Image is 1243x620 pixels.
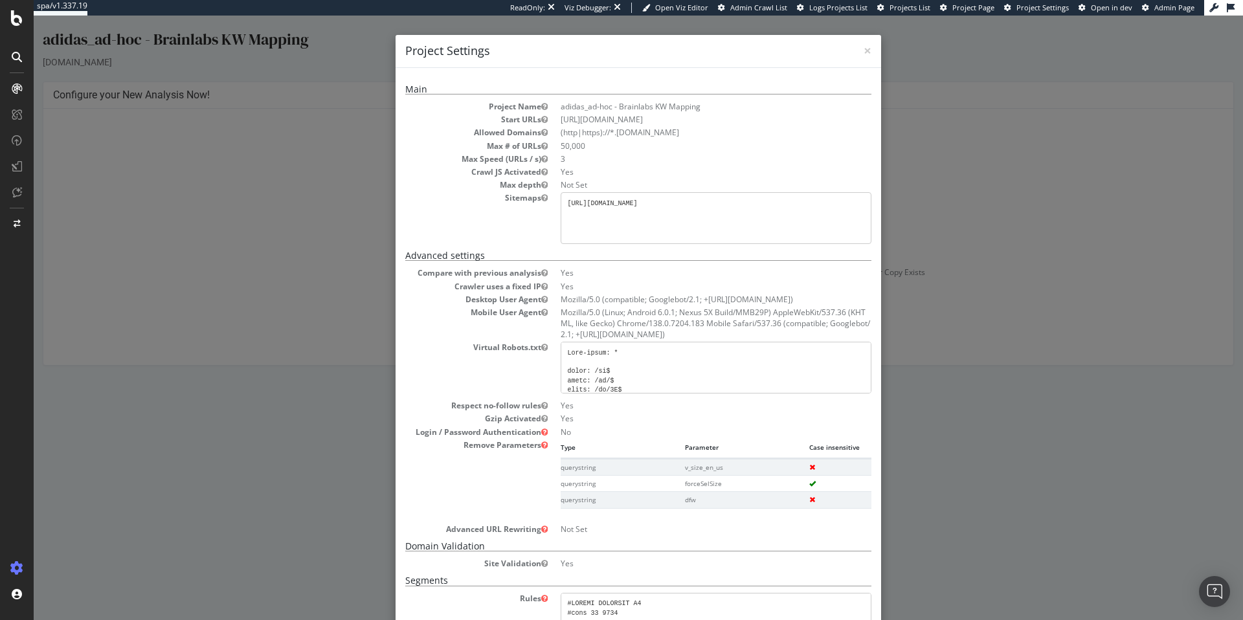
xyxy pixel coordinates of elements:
[952,3,994,12] span: Project Page
[1142,3,1194,13] a: Admin Page
[651,443,776,459] td: v_size_en_us
[651,459,776,476] td: forceSelSize
[655,3,708,12] span: Open Viz Editor
[1016,3,1069,12] span: Project Settings
[776,424,838,443] th: Case insensitive
[877,3,930,13] a: Projects List
[527,493,651,509] td: querystring
[372,151,514,162] dt: Crawl JS Activated
[1154,3,1194,12] span: Admin Page
[372,577,514,588] dt: Rules
[372,27,838,44] h4: Project Settings
[372,542,514,553] dt: Site Validation
[372,111,514,122] dt: Allowed Domains
[527,476,651,492] td: querystring
[527,443,651,459] td: querystring
[527,252,838,263] dd: Yes
[372,326,514,337] dt: Virtual Robots.txt
[527,111,838,122] li: (http|https)://*.[DOMAIN_NAME]
[1004,3,1069,13] a: Project Settings
[372,69,838,79] h5: Main
[372,424,514,435] dt: Remove Parameters
[527,278,838,289] dd: Mozilla/5.0 (compatible; Googlebot/2.1; +[URL][DOMAIN_NAME])
[527,98,838,109] dd: [URL][DOMAIN_NAME]
[527,326,838,378] pre: Lore-ipsum: * dolor: /si$ ametc: /ad/$ elits: /do/3E$ tempo: /in/0u-labor$ etdol: /ma/aliquaen$ a...
[651,476,776,492] td: dfw
[372,265,514,276] dt: Crawler uses a fixed IP
[527,177,838,228] pre: [URL][DOMAIN_NAME]
[940,3,994,13] a: Project Page
[527,397,838,408] dd: Yes
[527,542,838,553] dd: Yes
[372,526,838,536] h5: Domain Validation
[1091,3,1132,12] span: Open in dev
[372,411,514,422] dt: Login / Password Authentication
[372,397,514,408] dt: Gzip Activated
[372,291,514,302] dt: Mobile User Agent
[372,235,838,245] h5: Advanced settings
[809,3,868,12] span: Logs Projects List
[372,384,514,395] dt: Respect no-follow rules
[372,560,838,570] h5: Segments
[527,265,838,276] dd: Yes
[372,125,514,136] dt: Max # of URLs
[890,3,930,12] span: Projects List
[527,85,838,96] dd: adidas_ad-hoc - Brainlabs KW Mapping
[372,138,514,149] dt: Max Speed (URLs / s)
[730,3,787,12] span: Admin Crawl List
[527,138,838,149] dd: 3
[797,3,868,13] a: Logs Projects List
[510,3,545,13] div: ReadOnly:
[527,508,838,519] dd: Not Set
[830,26,838,44] span: ×
[372,508,514,519] dt: Advanced URL Rewriting
[372,278,514,289] dt: Desktop User Agent
[372,98,514,109] dt: Start URLs
[527,411,838,422] dd: No
[642,3,708,13] a: Open Viz Editor
[527,125,838,136] dd: 50,000
[372,85,514,96] dt: Project Name
[527,291,838,324] dd: Mozilla/5.0 (Linux; Android 6.0.1; Nexus 5X Build/MMB29P) AppleWebKit/537.36 (KHTML, like Gecko) ...
[372,177,514,188] dt: Sitemaps
[372,164,514,175] dt: Max depth
[527,384,838,395] dd: Yes
[527,424,651,443] th: Type
[718,3,787,13] a: Admin Crawl List
[565,3,611,13] div: Viz Debugger:
[527,151,838,162] dd: Yes
[527,459,651,476] td: querystring
[651,424,776,443] th: Parameter
[527,164,838,175] dd: Not Set
[1079,3,1132,13] a: Open in dev
[651,493,776,509] td: cm_mmc
[1199,576,1230,607] div: Open Intercom Messenger
[372,252,514,263] dt: Compare with previous analysis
